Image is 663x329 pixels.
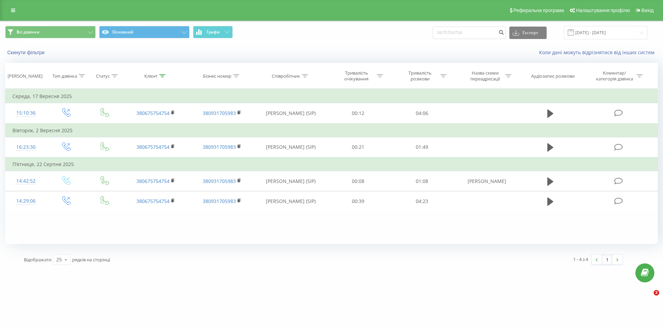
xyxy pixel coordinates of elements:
[193,26,233,38] button: Графік
[513,8,564,13] span: Реферальна програма
[56,256,62,263] div: 25
[433,27,506,39] input: Пошук за номером
[99,26,190,38] button: Основний
[640,290,656,307] iframe: Intercom live chat
[642,8,654,13] span: Вихід
[72,257,110,263] span: рядків на сторінці
[136,198,170,204] a: 380675754754
[602,255,612,264] a: 1
[402,70,439,82] div: Тривалість розмови
[594,70,635,82] div: Коментар/категорія дзвінка
[136,144,170,150] a: 380675754754
[203,178,236,184] a: 380931705983
[509,27,547,39] button: Експорт
[12,141,39,154] div: 16:23:30
[5,26,96,38] button: Всі дзвінки
[272,73,300,79] div: Співробітник
[206,30,220,35] span: Графік
[96,73,110,79] div: Статус
[326,137,390,157] td: 00:21
[12,174,39,188] div: 14:42:52
[467,70,503,82] div: Назва схеми переадресації
[6,124,658,137] td: Вівторок, 2 Вересня 2025
[52,73,77,79] div: Тип дзвінка
[136,178,170,184] a: 380675754754
[390,137,453,157] td: 01:49
[338,70,375,82] div: Тривалість очікування
[531,73,575,79] div: Аудіозапис розмови
[390,171,453,191] td: 01:08
[326,103,390,124] td: 00:12
[255,191,326,211] td: [PERSON_NAME] (SIP)
[539,49,658,56] a: Коли дані можуть відрізнятися вiд інших систем
[12,106,39,120] div: 15:10:36
[12,194,39,208] div: 14:29:06
[203,198,236,204] a: 380931705983
[255,171,326,191] td: [PERSON_NAME] (SIP)
[255,103,326,124] td: [PERSON_NAME] (SIP)
[326,191,390,211] td: 00:39
[136,110,170,116] a: 380675754754
[454,171,520,191] td: [PERSON_NAME]
[390,103,453,124] td: 04:06
[255,137,326,157] td: [PERSON_NAME] (SIP)
[24,257,51,263] span: Відображати
[390,191,453,211] td: 04:23
[203,144,236,150] a: 380931705983
[654,290,659,296] span: 2
[8,73,42,79] div: [PERSON_NAME]
[326,171,390,191] td: 00:08
[6,89,658,103] td: Середа, 17 Вересня 2025
[144,73,157,79] div: Клієнт
[573,256,588,263] div: 1 - 4 з 4
[6,157,658,171] td: П’ятниця, 22 Серпня 2025
[17,29,39,35] span: Всі дзвінки
[203,110,236,116] a: 380931705983
[576,8,630,13] span: Налаштування профілю
[5,49,48,56] button: Скинути фільтри
[203,73,231,79] div: Бізнес номер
